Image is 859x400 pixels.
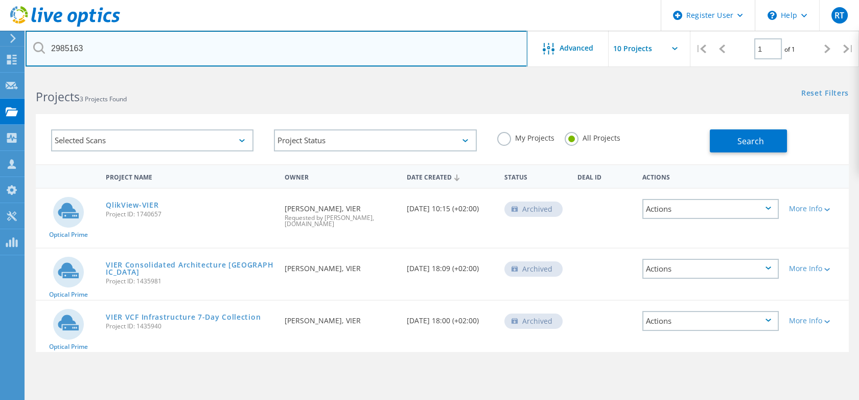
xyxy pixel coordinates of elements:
div: | [690,31,711,67]
span: Project ID: 1740657 [106,211,274,217]
div: [DATE] 10:15 (+02:00) [402,189,499,223]
div: Date Created [402,167,499,186]
div: [PERSON_NAME], VIER [280,301,402,335]
span: 3 Projects Found [80,95,127,103]
input: Search projects by name, owner, ID, company, etc [26,31,527,66]
div: | [838,31,859,67]
span: Optical Prime [49,292,88,298]
svg: \n [768,11,777,20]
span: of 1 [784,45,795,54]
label: All Projects [565,132,620,142]
div: Archived [504,261,563,277]
span: Optical Prime [49,344,88,350]
div: More Info [789,205,844,212]
span: Advanced [560,45,593,52]
a: VIER Consolidated Architecture [GEOGRAPHIC_DATA] [106,261,274,276]
span: Project ID: 1435981 [106,278,274,284]
div: Owner [280,167,402,186]
div: [DATE] 18:00 (+02:00) [402,301,499,335]
div: Project Name [101,167,280,186]
div: Actions [642,259,778,279]
div: Deal Id [572,167,637,186]
span: Requested by [PERSON_NAME], [DOMAIN_NAME] [285,215,397,227]
a: VIER VCF Infrastructure 7-Day Collection [106,314,261,321]
div: [PERSON_NAME], VIER [280,189,402,237]
b: Projects [36,88,80,105]
label: My Projects [497,132,554,142]
div: More Info [789,265,844,272]
div: Project Status [274,129,476,151]
a: Reset Filters [801,90,849,98]
div: Actions [642,311,778,331]
span: RT [834,11,844,19]
div: Archived [504,314,563,329]
div: [PERSON_NAME], VIER [280,249,402,282]
span: Optical Prime [49,232,88,238]
a: QlikView-VIER [106,202,158,209]
span: Search [737,136,764,147]
div: Actions [642,199,778,219]
span: Project ID: 1435940 [106,323,274,329]
div: Actions [637,167,783,186]
div: Status [499,167,572,186]
div: Selected Scans [51,129,253,151]
div: More Info [789,317,844,324]
div: Archived [504,202,563,217]
button: Search [710,129,787,152]
a: Live Optics Dashboard [10,21,120,29]
div: [DATE] 18:09 (+02:00) [402,249,499,282]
